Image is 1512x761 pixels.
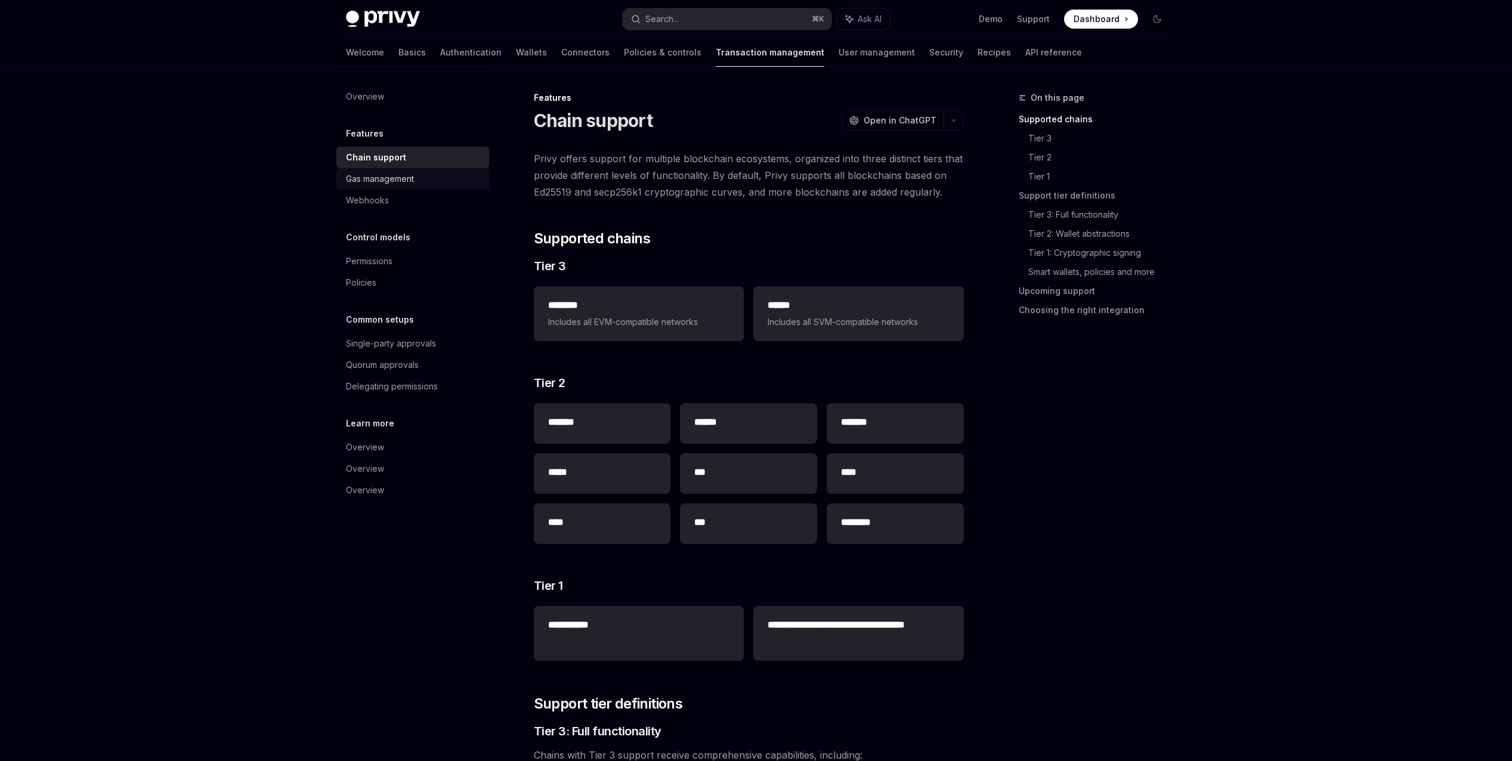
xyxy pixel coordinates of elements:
[346,193,389,208] div: Webhooks
[440,38,502,67] a: Authentication
[534,110,653,131] h1: Chain support
[1028,167,1176,186] a: Tier 1
[336,250,489,272] a: Permissions
[624,38,701,67] a: Policies & controls
[1031,91,1084,105] span: On this page
[398,38,426,67] a: Basics
[534,258,566,274] span: Tier 3
[768,315,949,329] span: Includes all SVM-compatible networks
[346,254,392,268] div: Permissions
[839,38,915,67] a: User management
[1028,129,1176,148] a: Tier 3
[842,110,944,131] button: Open in ChatGPT
[1019,110,1176,129] a: Supported chains
[645,12,679,26] div: Search...
[1028,205,1176,224] a: Tier 3: Full functionality
[346,440,384,454] div: Overview
[336,376,489,397] a: Delegating permissions
[858,13,882,25] span: Ask AI
[1074,13,1120,25] span: Dashboard
[1017,13,1050,25] a: Support
[516,38,547,67] a: Wallets
[837,8,890,30] button: Ask AI
[346,11,420,27] img: dark logo
[1019,301,1176,320] a: Choosing the right integration
[336,458,489,480] a: Overview
[716,38,824,67] a: Transaction management
[346,416,394,431] h5: Learn more
[561,38,610,67] a: Connectors
[336,480,489,501] a: Overview
[1025,38,1082,67] a: API reference
[336,190,489,211] a: Webhooks
[336,147,489,168] a: Chain support
[346,150,406,165] div: Chain support
[346,483,384,497] div: Overview
[548,315,729,329] span: Includes all EVM-compatible networks
[346,172,414,186] div: Gas management
[864,115,936,126] span: Open in ChatGPT
[1028,262,1176,281] a: Smart wallets, policies and more
[346,379,438,394] div: Delegating permissions
[336,354,489,376] a: Quorum approvals
[346,230,410,245] h5: Control models
[346,276,376,290] div: Policies
[534,229,650,248] span: Supported chains
[534,723,661,740] span: Tier 3: Full functionality
[534,92,964,104] div: Features
[534,375,565,391] span: Tier 2
[979,13,1003,25] a: Demo
[978,38,1011,67] a: Recipes
[346,313,414,327] h5: Common setups
[534,694,683,713] span: Support tier definitions
[1028,224,1176,243] a: Tier 2: Wallet abstractions
[336,272,489,293] a: Policies
[1028,148,1176,167] a: Tier 2
[346,38,384,67] a: Welcome
[812,14,824,24] span: ⌘ K
[346,358,419,372] div: Quorum approvals
[753,286,963,341] a: **** *Includes all SVM-compatible networks
[346,462,384,476] div: Overview
[336,168,489,190] a: Gas management
[1064,10,1138,29] a: Dashboard
[1019,186,1176,205] a: Support tier definitions
[1019,281,1176,301] a: Upcoming support
[346,126,384,141] h5: Features
[346,336,436,351] div: Single-party approvals
[534,577,563,594] span: Tier 1
[336,333,489,354] a: Single-party approvals
[929,38,963,67] a: Security
[1148,10,1167,29] button: Toggle dark mode
[534,150,964,200] span: Privy offers support for multiple blockchain ecosystems, organized into three distinct tiers that...
[346,89,384,104] div: Overview
[336,437,489,458] a: Overview
[534,286,744,341] a: **** ***Includes all EVM-compatible networks
[1028,243,1176,262] a: Tier 1: Cryptographic signing
[336,86,489,107] a: Overview
[623,8,831,30] button: Search...⌘K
